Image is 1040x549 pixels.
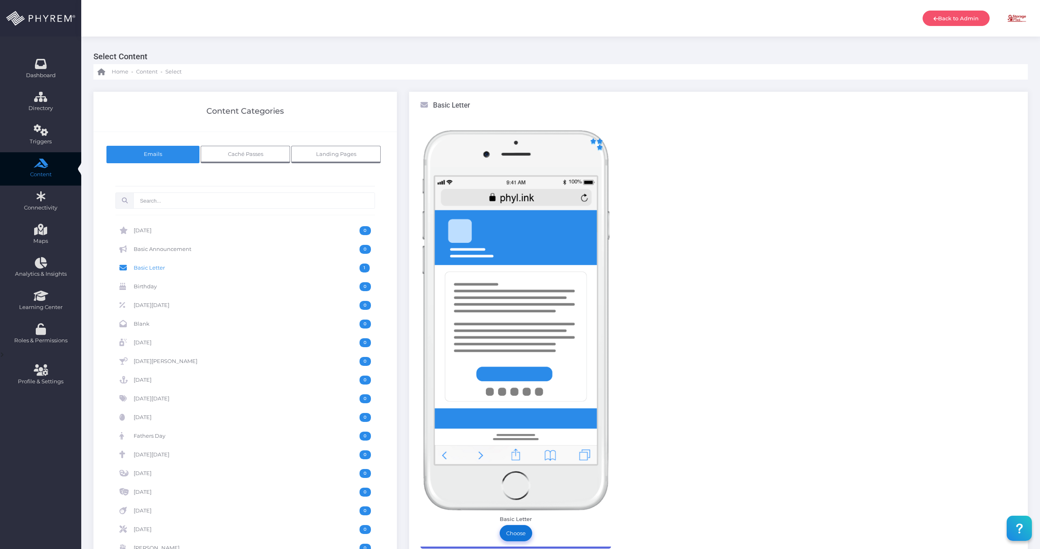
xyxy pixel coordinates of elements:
[134,264,360,272] span: Basic Letter
[360,301,371,310] span: 0
[360,282,371,291] span: 0
[5,138,76,146] span: Triggers
[134,357,360,366] span: [DATE][PERSON_NAME]
[165,64,182,80] a: Select
[93,49,1022,64] h3: Select Content
[115,352,375,371] a: [DATE][PERSON_NAME] 0
[136,64,158,80] a: Content
[500,525,532,541] a: Choose
[134,376,360,385] span: [DATE]
[134,245,360,254] span: Basic Announcement
[115,296,375,315] a: [DATE][DATE] 0
[134,525,360,534] span: [DATE]
[115,333,375,352] a: [DATE] 0
[112,68,128,76] span: Home
[134,506,360,515] span: [DATE]
[360,320,371,329] span: 0
[115,259,375,277] a: Basic Letter 1
[360,394,371,403] span: 0
[360,413,371,422] span: 0
[134,282,360,291] span: Birthday
[26,71,56,80] span: Dashboard
[165,68,182,76] span: Select
[115,240,375,259] a: Basic Announcement 0
[130,68,134,76] li: -
[433,101,470,109] h3: Basic Letter
[360,488,371,497] span: 0
[360,376,371,385] span: 0
[228,151,263,157] span: Caché Passes
[5,337,76,345] span: Roles & Permissions
[5,204,76,212] span: Connectivity
[115,427,375,445] a: Fathers Day 0
[134,469,360,478] span: [DATE]
[316,151,356,157] span: Landing Pages
[115,483,375,501] a: [DATE] 0
[5,104,76,112] span: Directory
[115,520,375,539] a: [DATE] 0
[360,357,371,366] span: 0
[134,450,360,459] span: [DATE][DATE]
[360,338,371,347] span: 0
[134,226,360,235] span: [DATE]
[136,68,158,76] span: Content
[115,389,375,408] a: [DATE][DATE] 0
[923,11,990,26] a: Back to Admin
[134,301,360,310] span: [DATE][DATE]
[115,445,375,464] a: [DATE][DATE] 0
[134,413,360,422] span: [DATE]
[115,464,375,483] a: [DATE] 0
[115,371,375,389] a: [DATE] 0
[97,64,128,80] a: Home
[115,277,375,296] a: Birthday 0
[360,525,371,534] span: 0
[144,151,162,157] span: Emails
[360,245,371,254] span: 0
[134,320,360,329] span: Blank
[115,315,375,333] a: Blank 0
[5,270,76,278] span: Analytics & Insights
[115,221,375,240] a: [DATE] 0
[159,68,164,76] li: -
[5,303,76,311] span: Learning Center
[360,450,371,459] span: 0
[360,506,371,515] span: 0
[432,516,600,523] h6: Basic Letter
[115,501,375,520] a: [DATE] 0
[18,378,63,386] span: Profile & Settings
[134,394,360,403] span: [DATE][DATE]
[360,469,371,478] span: 0
[33,237,48,245] span: Maps
[115,408,375,427] a: [DATE] 0
[134,432,360,441] span: Fathers Day
[360,226,371,235] span: 0
[360,264,370,272] span: 1
[133,192,375,209] input: Search...
[105,105,385,117] div: Content Categories
[5,171,76,179] span: Content
[134,488,360,497] span: [DATE]
[134,338,360,347] span: [DATE]
[360,432,371,441] span: 0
